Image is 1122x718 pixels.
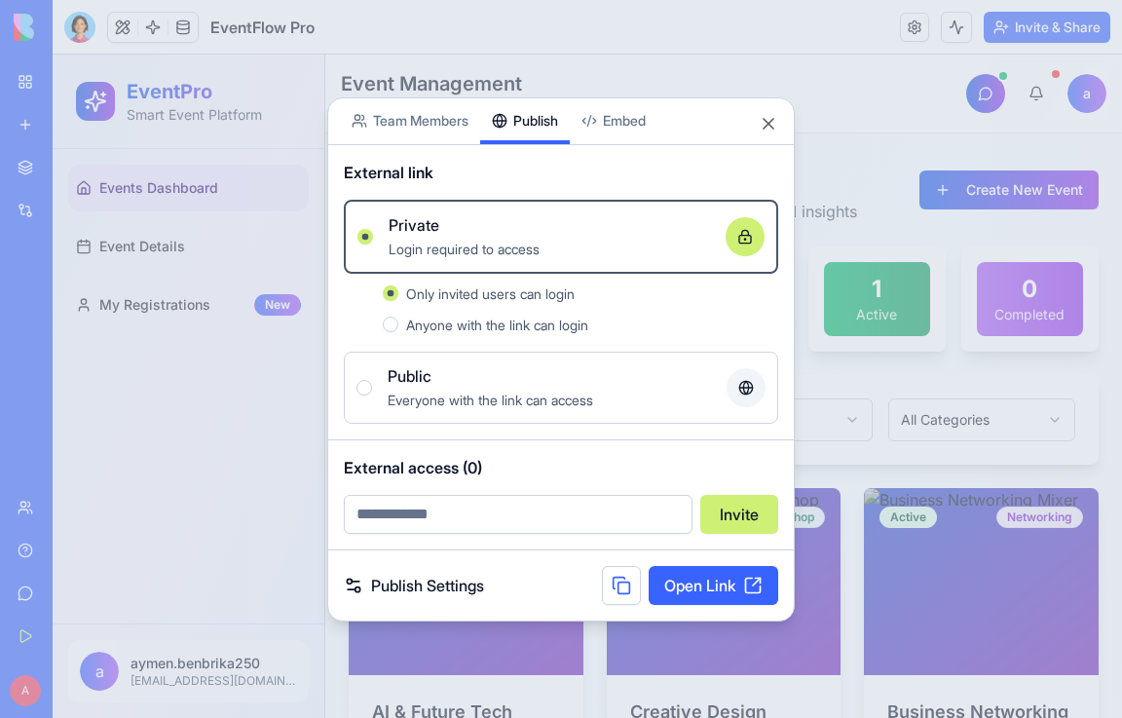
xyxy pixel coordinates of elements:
div: Published [312,452,388,473]
span: Event Details [47,182,132,202]
span: Only invited users can login [406,285,575,302]
button: Invite [700,495,778,534]
div: 1 [783,219,866,250]
span: a [27,597,66,636]
div: Networking [944,452,1030,473]
div: Workshop [694,452,772,473]
p: Manage and organize your events with powerful tools and AI insights [296,145,804,169]
a: Publish Settings [344,574,484,597]
span: Login required to access [389,241,540,257]
div: Draft [476,250,559,270]
button: Close [759,114,778,133]
div: Conference [428,452,515,473]
button: PrivateLogin required to access [357,229,373,245]
div: All [323,250,406,270]
button: PublicEveryone with the link can access [356,380,372,396]
p: aymen.benbrika250 [78,599,244,619]
div: 3 [323,219,406,250]
p: [EMAIL_ADDRESS][DOMAIN_NAME] [78,619,244,634]
p: Smart Event Platform [74,51,209,70]
span: Everyone with the link can access [388,392,593,408]
button: a [1015,19,1054,58]
span: External link [344,161,433,184]
span: Anyone with the link can login [406,317,588,333]
a: Open Link [649,566,778,605]
div: New [202,240,248,261]
button: Create New Event [867,116,1046,155]
span: Events Dashboard [47,124,166,143]
button: Anyone with the link can login [383,317,398,332]
h3: AI & Future Tech Conference 2025 [319,644,507,699]
h2: Event Management [288,16,582,43]
span: Private [389,213,439,237]
div: Published [629,250,712,270]
div: 0 [476,219,559,250]
button: Team Members [340,98,480,144]
p: Manage your events with AI-powered insights [288,43,582,62]
h3: Creative Design Workshop [578,644,766,699]
span: My Registrations [47,241,158,260]
button: Embed [570,98,657,144]
div: Active [783,250,866,270]
h1: Events Dashboard [296,102,804,137]
div: Active [827,452,884,473]
h1: EventPro [74,23,209,51]
div: 0 [936,219,1019,250]
button: Only invited users can login [383,285,398,301]
span: Public [388,364,431,388]
div: Published [570,452,646,473]
div: 2 [629,219,712,250]
div: Completed [936,250,1019,270]
span: External access (0) [344,456,778,479]
a: Events Dashboard [16,110,256,157]
a: Event Details [16,169,256,215]
button: Publish [480,98,570,144]
a: My RegistrationsNew [16,227,256,274]
h3: Business Networking Mixer [835,644,1023,699]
